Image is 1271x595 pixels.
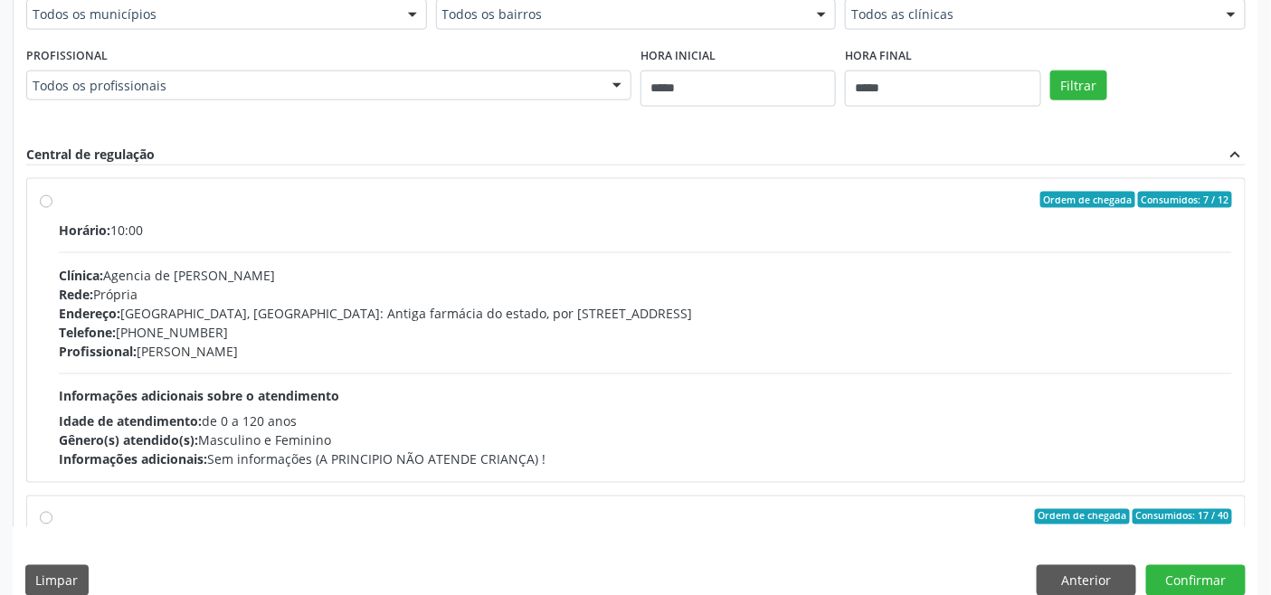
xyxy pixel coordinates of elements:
span: Ordem de chegada [1035,509,1130,525]
div: de 0 a 120 anos [59,412,1232,431]
span: Todos os bairros [442,5,800,24]
div: 10:00 [59,221,1232,240]
div: [GEOGRAPHIC_DATA], [GEOGRAPHIC_DATA]: Antiga farmácia do estado, por [STREET_ADDRESS] [59,304,1232,323]
span: Telefone: [59,324,116,341]
div: Sem informações (A PRINCIPIO NÃO ATENDE CRIANÇA) ! [59,450,1232,469]
div: [PHONE_NUMBER] [59,323,1232,342]
span: Consumidos: 17 / 40 [1133,509,1232,525]
span: Informações adicionais sobre o atendimento [59,388,339,405]
span: Horário: [59,222,110,239]
div: [PERSON_NAME] [59,342,1232,361]
span: Rede: [59,286,93,303]
label: Hora final [845,42,912,71]
div: Masculino e Feminino [59,431,1232,450]
span: Ordem de chegada [1040,192,1135,208]
label: Hora inicial [640,42,716,71]
button: Filtrar [1050,71,1107,101]
i: expand_less [1226,145,1246,165]
span: Profissional: [59,343,137,360]
span: Todos as clínicas [851,5,1209,24]
span: Informações adicionais: [59,451,207,468]
span: Idade de atendimento: [59,413,202,430]
span: Endereço: [59,305,120,322]
span: Consumidos: 7 / 12 [1138,192,1232,208]
div: Central de regulação [26,145,155,165]
div: Própria [59,285,1232,304]
div: Agencia de [PERSON_NAME] [59,266,1232,285]
span: Todos os profissionais [33,77,594,95]
label: Profissional [26,42,108,71]
span: Clínica: [59,267,103,284]
span: Todos os municípios [33,5,390,24]
span: Gênero(s) atendido(s): [59,432,198,449]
